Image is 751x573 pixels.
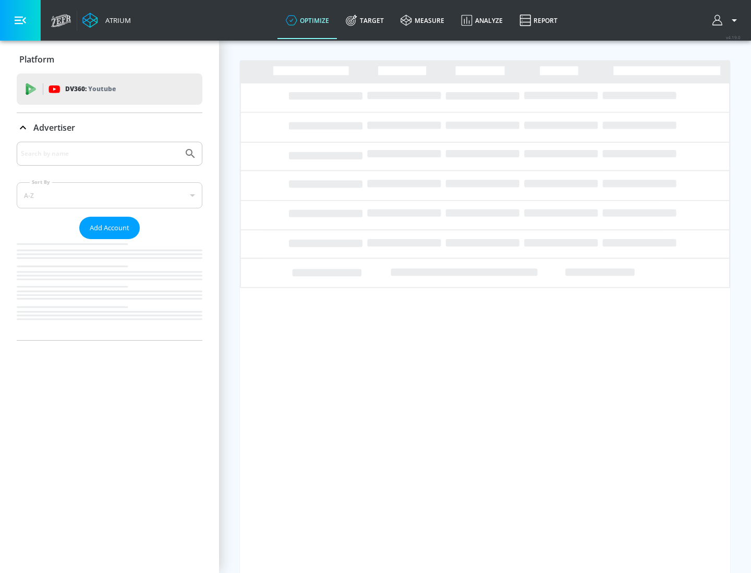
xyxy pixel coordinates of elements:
div: Advertiser [17,113,202,142]
p: Youtube [88,83,116,94]
p: DV360: [65,83,116,95]
div: Advertiser [17,142,202,340]
p: Platform [19,54,54,65]
a: measure [392,2,453,39]
div: Platform [17,45,202,74]
a: Atrium [82,13,131,28]
p: Advertiser [33,122,75,133]
div: Atrium [101,16,131,25]
nav: list of Advertiser [17,239,202,340]
span: Add Account [90,222,129,234]
a: Analyze [453,2,511,39]
div: DV360: Youtube [17,73,202,105]
button: Add Account [79,217,140,239]
span: v 4.19.0 [726,34,741,40]
div: A-Z [17,182,202,208]
input: Search by name [21,147,179,160]
a: optimize [277,2,337,39]
a: Report [511,2,566,39]
a: Target [337,2,392,39]
label: Sort By [30,179,52,185]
